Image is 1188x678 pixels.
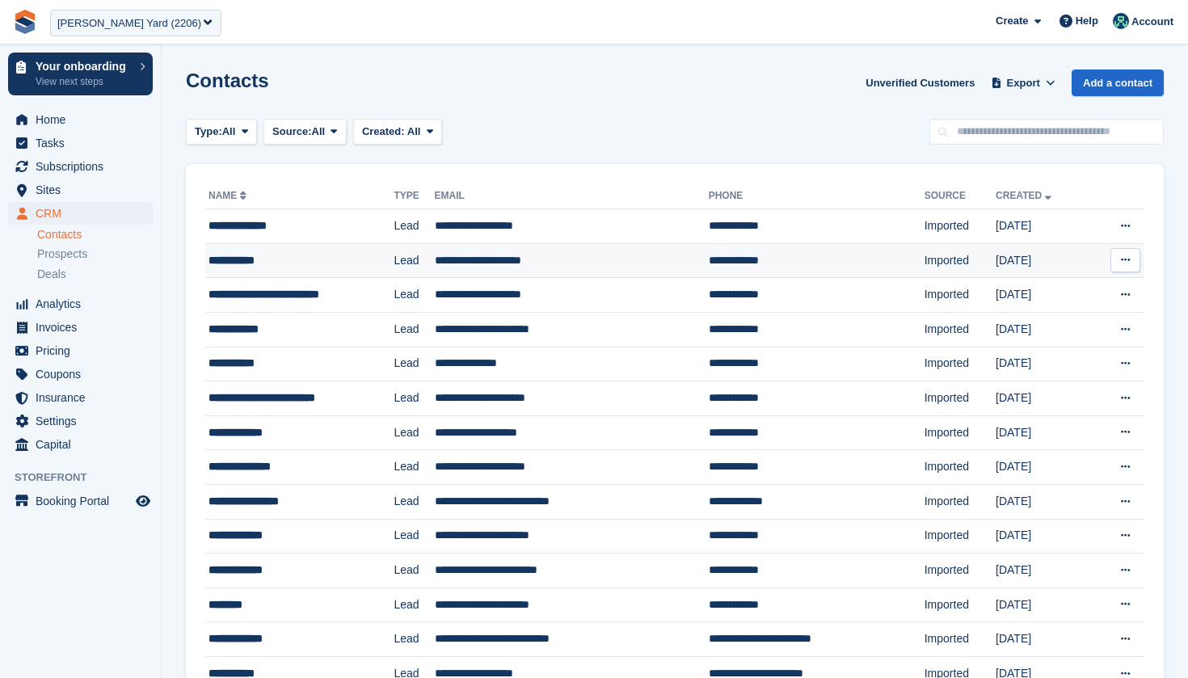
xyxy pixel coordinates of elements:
td: Lead [394,415,434,450]
a: Created [996,190,1055,201]
span: Tasks [36,132,133,154]
a: Contacts [37,227,153,242]
p: View next steps [36,74,132,89]
span: Invoices [36,316,133,339]
td: [DATE] [996,554,1090,588]
a: menu [8,386,153,409]
button: Export [988,69,1059,96]
span: Create [996,13,1028,29]
td: Lead [394,209,434,244]
span: All [407,125,421,137]
td: [DATE] [996,243,1090,278]
td: Imported [925,450,996,485]
a: Your onboarding View next steps [8,53,153,95]
button: Created: All [353,119,442,145]
td: Imported [925,243,996,278]
span: Storefront [15,470,161,486]
span: Source: [272,124,311,140]
span: Type: [195,124,222,140]
span: Export [1007,75,1040,91]
span: Coupons [36,363,133,385]
th: Phone [709,183,925,209]
td: Lead [394,484,434,519]
td: Imported [925,554,996,588]
a: menu [8,155,153,178]
td: [DATE] [996,622,1090,657]
td: Lead [394,519,434,554]
h1: Contacts [186,69,269,91]
div: [PERSON_NAME] Yard (2206) [57,15,201,32]
span: All [222,124,236,140]
td: [DATE] [996,519,1090,554]
td: [DATE] [996,450,1090,485]
td: Lead [394,278,434,313]
td: [DATE] [996,484,1090,519]
th: Source [925,183,996,209]
td: Lead [394,554,434,588]
td: Lead [394,450,434,485]
img: stora-icon-8386f47178a22dfd0bd8f6a31ec36ba5ce8667c1dd55bd0f319d3a0aa187defe.svg [13,10,37,34]
a: menu [8,179,153,201]
button: Source: All [263,119,347,145]
span: Insurance [36,386,133,409]
a: Name [209,190,250,201]
span: Home [36,108,133,131]
td: Lead [394,381,434,416]
td: Lead [394,622,434,657]
span: Created: [362,125,405,137]
span: Sites [36,179,133,201]
a: menu [8,293,153,315]
td: [DATE] [996,381,1090,416]
a: menu [8,132,153,154]
span: Pricing [36,339,133,362]
td: Imported [925,484,996,519]
td: Imported [925,347,996,381]
td: Imported [925,278,996,313]
span: Booking Portal [36,490,133,512]
a: menu [8,490,153,512]
td: Imported [925,415,996,450]
a: menu [8,363,153,385]
td: [DATE] [996,415,1090,450]
p: Your onboarding [36,61,132,72]
td: Lead [394,243,434,278]
span: Help [1076,13,1098,29]
td: Imported [925,587,996,622]
td: Imported [925,381,996,416]
a: Prospects [37,246,153,263]
a: Preview store [133,491,153,511]
span: CRM [36,202,133,225]
span: Settings [36,410,133,432]
span: Analytics [36,293,133,315]
a: menu [8,108,153,131]
a: menu [8,339,153,362]
td: [DATE] [996,209,1090,244]
a: Deals [37,266,153,283]
a: Add a contact [1072,69,1164,96]
th: Email [435,183,709,209]
span: Account [1131,14,1173,30]
td: Lead [394,587,434,622]
a: menu [8,433,153,456]
th: Type [394,183,434,209]
span: Deals [37,267,66,282]
img: Jennifer Ofodile [1113,13,1129,29]
a: menu [8,410,153,432]
td: Imported [925,519,996,554]
a: menu [8,202,153,225]
td: [DATE] [996,278,1090,313]
td: Imported [925,209,996,244]
td: [DATE] [996,347,1090,381]
span: Capital [36,433,133,456]
button: Type: All [186,119,257,145]
a: Unverified Customers [859,69,981,96]
td: Lead [394,312,434,347]
td: [DATE] [996,312,1090,347]
td: Imported [925,622,996,657]
td: [DATE] [996,587,1090,622]
span: Prospects [37,246,87,262]
td: Lead [394,347,434,381]
span: All [312,124,326,140]
td: Imported [925,312,996,347]
a: menu [8,316,153,339]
